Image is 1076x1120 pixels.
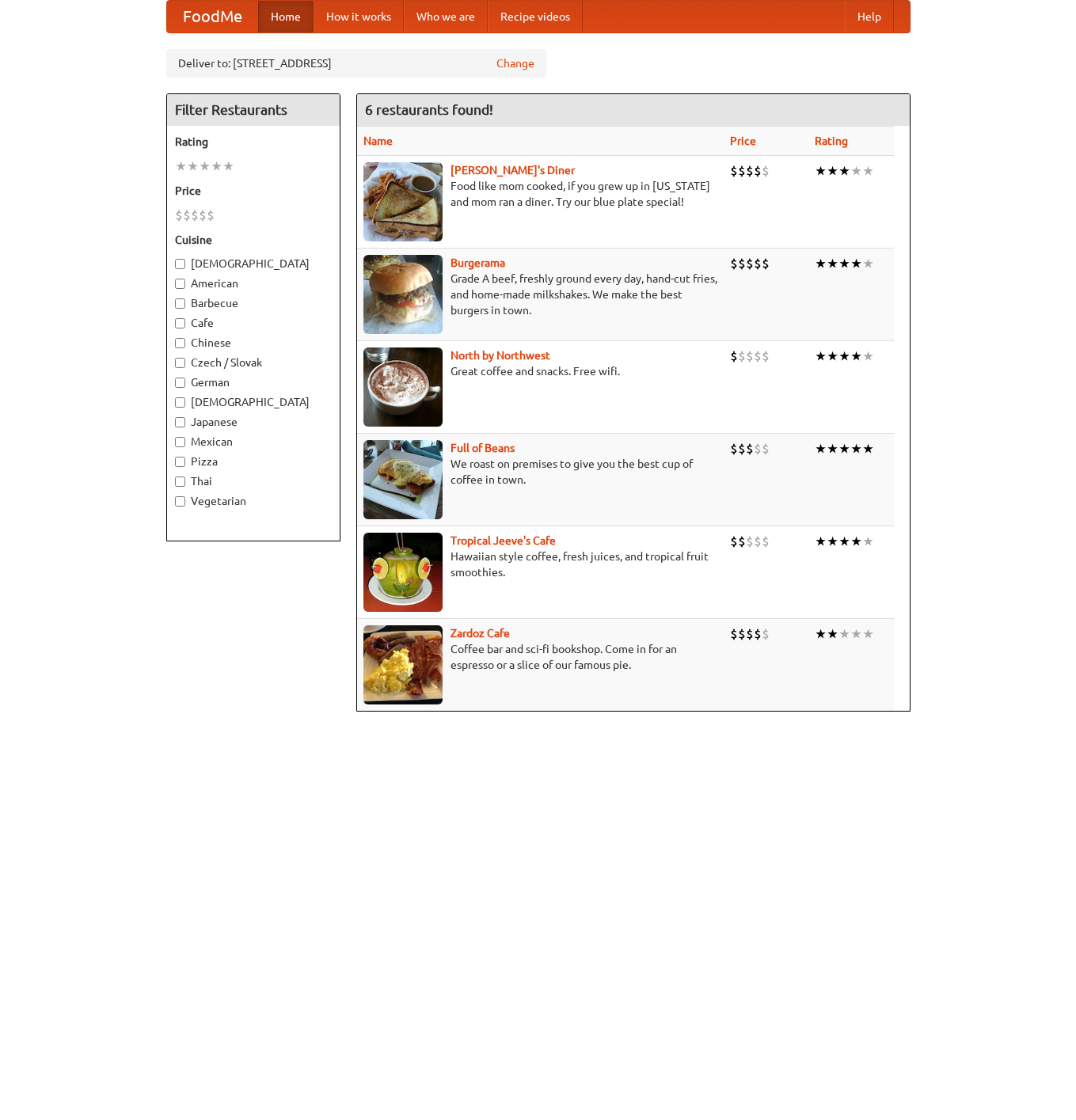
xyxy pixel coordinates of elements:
[175,493,332,509] label: Vegetarian
[754,625,762,643] li: $
[187,158,199,175] li: ★
[363,440,443,519] img: beans.jpg
[827,440,838,457] li: ★
[363,641,717,673] p: Coffee bar and sci-fi bookshop. Come in for an espresso or a slice of our famous pie.
[363,549,717,580] p: Hawaiian style coffee, fresh juices, and tropical fruit smoothies.
[746,347,754,365] li: $
[815,255,827,272] li: ★
[845,1,894,32] a: Help
[496,55,534,71] a: Change
[404,1,488,32] a: Who we are
[850,533,862,550] li: ★
[451,627,510,640] b: Zardoz Cafe
[815,625,827,643] li: ★
[838,347,850,365] li: ★
[746,162,754,180] li: $
[451,256,505,269] b: Burgerama
[175,134,332,150] h5: Rating
[754,162,762,180] li: $
[762,255,770,272] li: $
[838,440,850,457] li: ★
[850,162,862,180] li: ★
[363,178,717,210] p: Food like mom cooked, if you grew up in [US_STATE] and mom ran a diner. Try our blue plate special!
[762,162,770,180] li: $
[451,164,575,177] a: [PERSON_NAME]'s Diner
[363,347,443,427] img: north.jpg
[862,533,874,550] li: ★
[730,135,756,147] a: Price
[175,335,332,351] label: Chinese
[862,625,874,643] li: ★
[175,374,332,390] label: German
[730,162,738,180] li: $
[199,207,207,224] li: $
[738,440,746,457] li: $
[363,162,443,241] img: sallys.jpg
[183,207,191,224] li: $
[175,259,185,269] input: [DEMOGRAPHIC_DATA]
[175,207,183,224] li: $
[175,414,332,430] label: Japanese
[862,347,874,365] li: ★
[191,207,199,224] li: $
[199,158,211,175] li: ★
[175,318,185,328] input: Cafe
[175,256,332,271] label: [DEMOGRAPHIC_DATA]
[258,1,314,32] a: Home
[222,158,234,175] li: ★
[363,135,393,147] a: Name
[850,625,862,643] li: ★
[738,255,746,272] li: $
[762,347,770,365] li: $
[211,158,222,175] li: ★
[850,255,862,272] li: ★
[363,271,717,318] p: Grade A beef, freshly ground every day, hand-cut fries, and home-made milkshakes. We make the bes...
[754,440,762,457] li: $
[363,533,443,612] img: jeeves.jpg
[827,347,838,365] li: ★
[730,347,738,365] li: $
[730,533,738,550] li: $
[862,162,874,180] li: ★
[175,315,332,331] label: Cafe
[167,94,340,126] h4: Filter Restaurants
[451,349,550,362] b: North by Northwest
[815,440,827,457] li: ★
[850,440,862,457] li: ★
[175,338,185,348] input: Chinese
[746,440,754,457] li: $
[175,355,332,370] label: Czech / Slovak
[838,533,850,550] li: ★
[175,496,185,507] input: Vegetarian
[175,298,185,309] input: Barbecue
[166,49,546,78] div: Deliver to: [STREET_ADDRESS]
[746,625,754,643] li: $
[175,275,332,291] label: American
[746,533,754,550] li: $
[738,533,746,550] li: $
[175,394,332,410] label: [DEMOGRAPHIC_DATA]
[451,534,556,547] a: Tropical Jeeve's Cafe
[175,434,332,450] label: Mexican
[827,625,838,643] li: ★
[738,162,746,180] li: $
[838,255,850,272] li: ★
[175,183,332,199] h5: Price
[175,232,332,248] h5: Cuisine
[175,476,185,487] input: Thai
[175,397,185,408] input: [DEMOGRAPHIC_DATA]
[815,533,827,550] li: ★
[451,442,515,454] a: Full of Beans
[827,533,838,550] li: ★
[175,457,185,467] input: Pizza
[175,437,185,447] input: Mexican
[815,135,848,147] a: Rating
[827,162,838,180] li: ★
[738,625,746,643] li: $
[730,625,738,643] li: $
[730,440,738,457] li: $
[363,363,717,379] p: Great coffee and snacks. Free wifi.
